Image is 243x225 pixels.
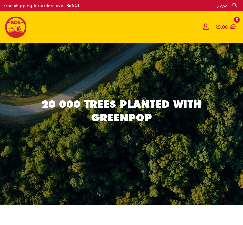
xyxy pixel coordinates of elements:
[5,16,27,38] img: BOS logo finals-200px
[3,3,79,8] div: Free shipping for orders over R650!
[215,24,228,30] bdi: 0.00
[214,20,236,35] a: View Shopping Cart, empty
[232,2,238,8] a: Search button
[217,4,227,9] a: ZA
[215,24,218,30] span: R
[28,97,215,124] h2: 20 000 Trees planted with Greenpop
